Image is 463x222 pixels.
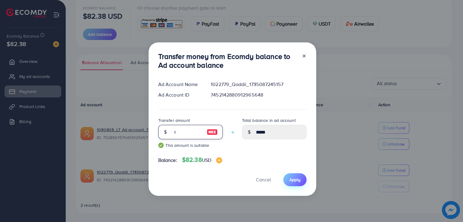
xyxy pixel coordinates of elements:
[153,81,206,88] div: Ad Account Name
[216,157,222,163] img: image
[206,91,311,98] div: 7452142880912965648
[153,91,206,98] div: Ad Account ID
[158,117,190,123] label: Transfer amount
[158,157,177,164] span: Balance:
[158,142,223,148] small: This amount is suitable
[289,177,301,183] span: Apply
[207,128,218,136] img: image
[158,52,297,69] h3: Transfer money from Ecomdy balance to Ad account balance
[256,176,271,183] span: Cancel
[158,143,164,148] img: guide
[202,157,211,163] span: USD
[283,173,307,186] button: Apply
[248,173,279,186] button: Cancel
[182,156,222,164] h4: $82.38
[206,81,311,88] div: 1022779_Qaddii_1735087245157
[242,117,296,123] label: Total balance in ad account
